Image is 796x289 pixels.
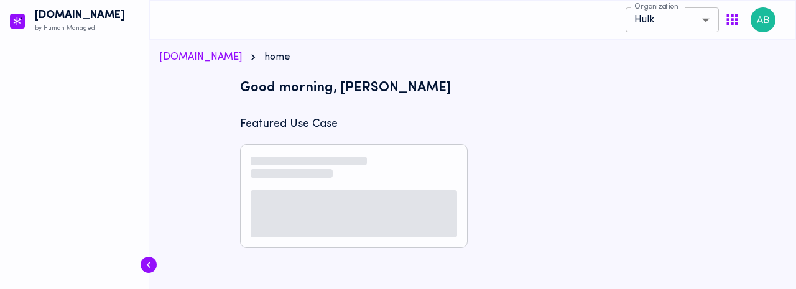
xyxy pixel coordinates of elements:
p: home [264,50,290,65]
button: User [746,2,780,37]
a: [DOMAIN_NAME] [159,52,242,62]
div: Hulk [626,7,719,32]
h6: Featured Use Case [240,117,338,132]
label: Organization [634,2,678,12]
img: controlshift.io [10,14,25,29]
img: Akhtar Bhat [751,7,775,32]
h6: [DOMAIN_NAME] [35,11,125,20]
nav: breadcrumb [159,50,786,65]
p: Good morning, [PERSON_NAME] [240,80,706,97]
span: by Human Managed [35,25,95,32]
